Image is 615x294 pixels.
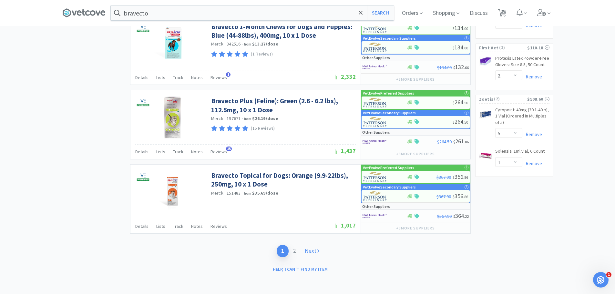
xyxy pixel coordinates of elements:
p: Other Suppliers [362,55,390,61]
p: VetEvolve Secondary Suppliers [363,184,416,190]
span: 1 [606,272,611,277]
span: $ [453,100,455,105]
img: badf310d0ea842e9930d5bc0481873db_341.png [135,95,151,110]
span: . 86 [463,194,468,199]
img: badf310d0ea842e9930d5bc0481873db_341.png [135,169,151,185]
a: Merck [211,41,223,47]
p: Other Suppliers [362,129,390,135]
img: f5e969b455434c6296c6d81ef179fa71_3.png [363,117,387,127]
span: 1,437 [334,147,356,155]
span: 132 [453,63,469,71]
a: Remove [522,74,542,80]
strong: $35.69 / dose [252,190,278,196]
p: VetEvolve Secondary Suppliers [363,110,416,116]
a: Remove [522,131,542,137]
iframe: Intercom live chat [593,272,609,288]
span: · [242,190,243,196]
span: Reviews [210,149,227,155]
span: 134 [453,24,468,32]
span: . 66 [464,65,469,70]
span: $ [453,175,455,180]
span: . 00 [463,46,468,50]
a: Merck [211,116,223,121]
p: Other Suppliers [362,203,390,209]
span: $367.90 [437,213,452,219]
span: Lists [156,75,165,80]
p: VetEvolve Preferred Suppliers [363,165,414,171]
a: Bravecto 1-Month Chews for Dogs and Puppies: Blue (44-88lbs), 400mg, 10 x 1 Dose [211,22,354,40]
span: 261 [453,137,469,145]
img: ef51a47c198d42bbaed205c4248f9587_288986.jpeg [151,96,193,138]
span: Notes [191,149,203,155]
p: (1 Reviews) [251,51,273,58]
span: Reviews [210,223,227,229]
img: f5e969b455434c6296c6d81ef179fa71_3.png [363,43,387,52]
span: from [244,191,251,196]
span: $ [453,120,455,125]
img: f5e969b455434c6296c6d81ef179fa71_3.png [363,98,387,107]
span: . 50 [463,100,468,105]
p: VetEvolve Secondary Suppliers [363,35,416,41]
a: Merck [211,190,223,196]
span: 264 [453,98,468,106]
span: First Vet [479,44,499,51]
span: Details [135,149,149,155]
span: Lists [156,223,165,229]
span: Track [173,149,183,155]
span: $134.00 [437,65,452,70]
span: 15 [226,147,232,151]
span: 197671 [227,116,241,121]
span: · [224,190,226,196]
span: $367.90 [436,174,451,180]
span: Notes [191,223,203,229]
span: 264 [453,118,468,125]
span: Reviews [210,75,227,80]
img: 466e0002c4be49f6a691fdc0e76deb33_170426.jpeg [479,56,492,66]
strong: $26.19 / dose [252,116,278,121]
a: Solensia: 1ml vial, 6 Count [495,148,545,157]
span: $ [453,139,455,144]
a: Cytopoint: 40mg (30.1-40lb), 1 Vial (Ordered in Multiples of 5) [495,107,549,128]
span: 151483 [227,190,241,196]
a: Bravecto Plus (Feline): Green (2.6 - 6.2 lbs), 112.5mg, 10 x 1 Dose [211,96,354,114]
span: 364 [453,212,469,219]
img: 0b637dfd32364f119abdcf7933b1305d_397183.png [158,171,187,213]
a: Bravecto Topical for Dogs: Orange (9.9-22lbs), 250mg, 10 x 1 Dose [211,171,354,189]
p: (15 Reviews) [251,125,275,132]
img: f6b2451649754179b5b4e0c70c3f7cb0_2.png [363,137,387,147]
span: . 50 [463,120,468,125]
span: · [224,41,226,47]
span: $264.50 [437,139,452,145]
span: Details [135,75,149,80]
img: f5e969b455434c6296c6d81ef179fa71_3.png [363,191,387,201]
span: $ [453,214,455,219]
span: 2,332 [334,73,356,80]
span: ( 1 ) [498,45,527,51]
img: f3206c558ad14ca2b1338f2cd8fde3e8_531664.jpeg [479,108,492,121]
a: 2 [289,245,300,257]
a: 1 [277,245,289,257]
span: 134 [453,44,468,51]
img: f6b2451649754179b5b4e0c70c3f7cb0_2.png [363,211,387,221]
span: Track [173,223,183,229]
span: · [242,41,243,47]
span: $367.90 [436,194,451,199]
img: 77f230a4f4b04af59458bd3fed6a6656_494019.png [479,149,492,162]
span: 342516 [227,41,241,47]
span: . 00 [463,26,468,31]
span: Track [173,75,183,80]
span: . 86 [463,175,468,180]
img: badf310d0ea842e9930d5bc0481873db_341.png [135,21,151,36]
a: Remove [522,160,542,167]
button: Help, I can't find my item [269,264,332,275]
span: . 86 [464,139,469,144]
a: 28 [496,11,509,17]
span: 356 [453,173,468,180]
input: Search by item, sku, manufacturer, ingredient, size... [111,5,394,20]
span: 1,017 [334,222,356,229]
span: · [242,116,243,121]
p: VetEvolve Preferred Suppliers [363,90,414,96]
img: ed5bf0e9846e45e4819da433f22c1923_474216.png [149,22,195,64]
img: f6b2451649754179b5b4e0c70c3f7cb0_2.png [363,62,387,72]
span: $ [453,194,455,199]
